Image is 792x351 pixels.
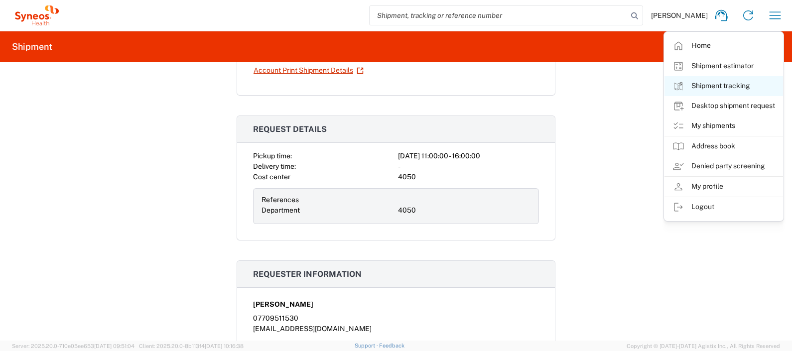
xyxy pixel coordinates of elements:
span: Copyright © [DATE]-[DATE] Agistix Inc., All Rights Reserved [627,342,780,351]
div: [EMAIL_ADDRESS][DOMAIN_NAME] [253,324,539,334]
a: Shipment tracking [664,76,783,96]
a: My shipments [664,116,783,136]
a: Address book [664,136,783,156]
a: Account Print Shipment Details [253,62,364,79]
span: [DATE] 09:51:04 [94,343,134,349]
a: Logout [664,197,783,217]
input: Shipment, tracking or reference number [370,6,628,25]
div: Department [262,205,394,216]
a: Feedback [379,343,404,349]
span: [PERSON_NAME] [651,11,708,20]
span: Delivery time: [253,162,296,170]
span: References [262,196,299,204]
a: Home [664,36,783,56]
a: Support [355,343,380,349]
a: My profile [664,177,783,197]
a: Shipment estimator [664,56,783,76]
h2: Shipment [12,41,52,53]
span: Cost center [253,173,290,181]
span: Request details [253,124,327,134]
div: 07709511530 [253,313,539,324]
span: Pickup time: [253,152,292,160]
span: Server: 2025.20.0-710e05ee653 [12,343,134,349]
div: 4050 [398,205,530,216]
div: 4050 [398,172,539,182]
span: Client: 2025.20.0-8b113f4 [139,343,244,349]
span: [DATE] 10:16:38 [205,343,244,349]
div: - [398,161,539,172]
a: Desktop shipment request [664,96,783,116]
span: Requester information [253,269,362,279]
div: [DATE] 11:00:00 - 16:00:00 [398,151,539,161]
a: Denied party screening [664,156,783,176]
span: [PERSON_NAME] [253,299,313,310]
